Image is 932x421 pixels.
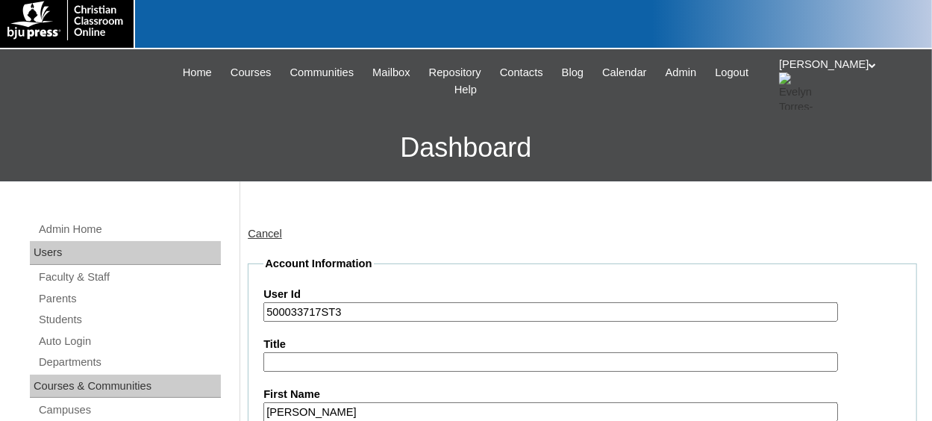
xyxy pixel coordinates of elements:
span: Home [183,64,212,81]
a: Contacts [492,64,551,81]
a: Logout [707,64,756,81]
a: Campuses [37,401,221,420]
a: Communities [283,64,362,81]
a: Home [175,64,219,81]
a: Admin Home [37,220,221,239]
span: Mailbox [372,64,410,81]
a: Parents [37,290,221,308]
a: Auto Login [37,332,221,351]
span: Repository [429,64,481,81]
img: Evelyn Torres-Lopez [779,72,816,110]
span: Logout [715,64,748,81]
a: Help [447,81,484,99]
span: Calendar [602,64,646,81]
a: Students [37,311,221,329]
span: Communities [290,64,354,81]
a: Repository [422,64,489,81]
a: Courses [223,64,279,81]
a: Faculty & Staff [37,268,221,287]
span: Admin [666,64,697,81]
label: User Id [263,287,901,302]
span: Courses [231,64,272,81]
label: Title [263,337,901,352]
a: Cancel [248,228,282,240]
div: [PERSON_NAME] [779,57,917,110]
a: Calendar [595,64,654,81]
label: First Name [263,387,901,402]
span: Contacts [500,64,543,81]
div: Courses & Communities [30,375,221,399]
h3: Dashboard [7,114,925,181]
div: Users [30,241,221,265]
a: Departments [37,353,221,372]
span: Help [454,81,477,99]
a: Mailbox [365,64,418,81]
legend: Account Information [263,256,373,272]
a: Blog [554,64,591,81]
a: Admin [658,64,704,81]
span: Blog [562,64,584,81]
